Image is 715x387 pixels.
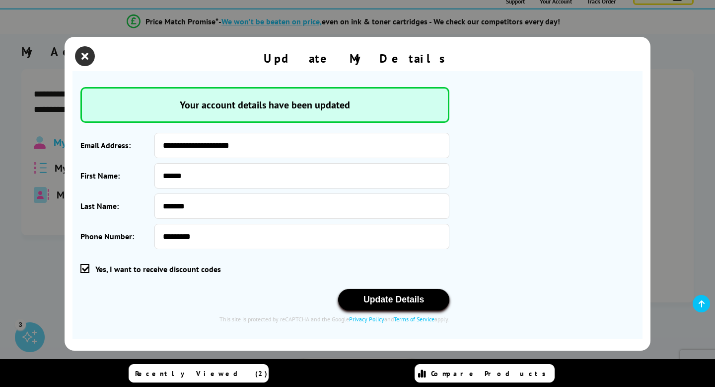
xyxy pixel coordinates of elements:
label: First Name: [80,163,154,189]
span: Compare Products [431,369,551,378]
div: This site is protected by reCAPTCHA and the Google and apply. [80,315,449,323]
a: Privacy Policy [349,315,384,323]
button: Update Details [338,289,449,310]
button: close modal [77,49,92,64]
a: Compare Products [415,364,555,383]
a: Recently Viewed (2) [129,364,269,383]
span: Yes, I want to receive discount codes [95,264,221,274]
label: Phone Number: [80,224,154,249]
a: Terms of Service [394,315,434,323]
label: Email Address: [80,133,154,158]
span: Your account details have been updated [80,87,449,123]
span: Recently Viewed (2) [135,369,268,378]
label: Last Name: [80,193,154,219]
div: Update My Details [264,51,451,66]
